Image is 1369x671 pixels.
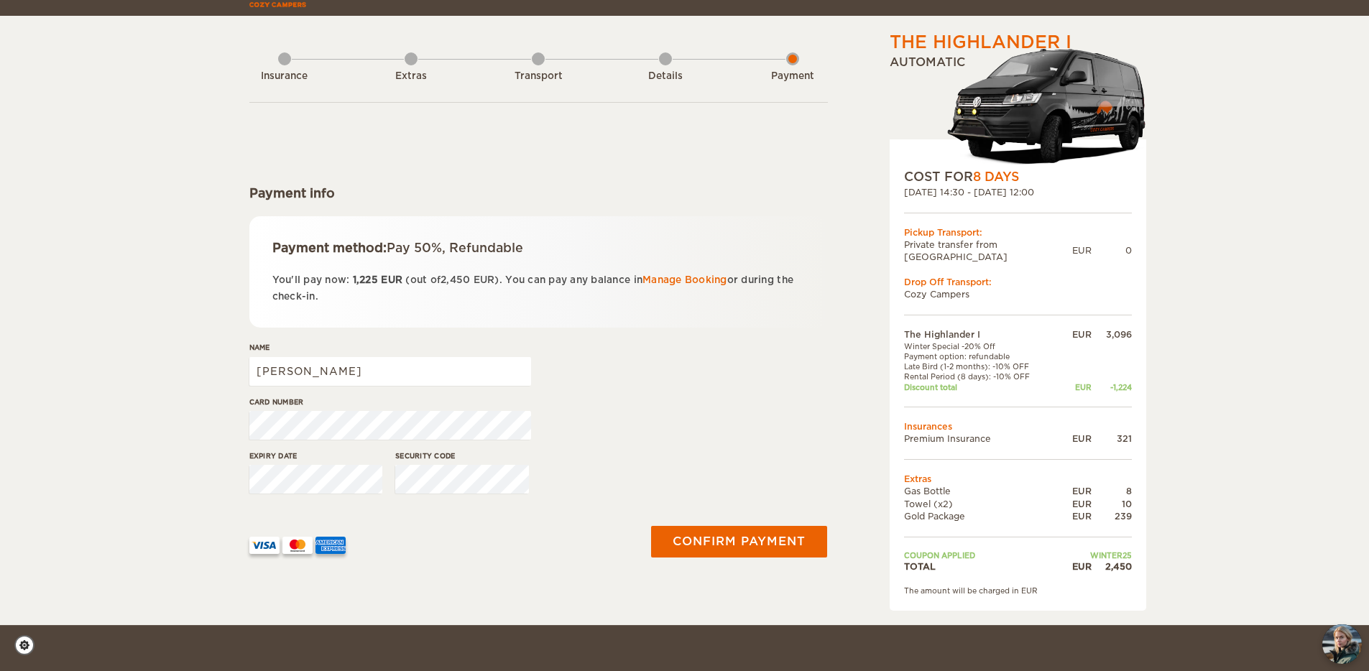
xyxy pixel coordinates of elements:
[1059,560,1092,573] div: EUR
[904,485,1059,497] td: Gas Bottle
[973,170,1019,184] span: 8 Days
[272,239,805,256] div: Payment method:
[626,70,705,83] div: Details
[1092,244,1132,256] div: 0
[1059,510,1092,522] div: EUR
[651,526,827,557] button: Confirm payment
[904,239,1072,263] td: Private transfer from [GEOGRAPHIC_DATA]
[904,186,1132,198] div: [DATE] 14:30 - [DATE] 12:00
[1092,432,1132,445] div: 321
[1092,485,1132,497] div: 8
[441,274,470,285] span: 2,450
[890,30,1071,55] div: The Highlander I
[1059,550,1132,560] td: WINTER25
[249,397,531,407] label: Card number
[1092,498,1132,510] div: 10
[904,328,1059,341] td: The Highlander I
[904,168,1132,185] div: COST FOR
[1059,328,1092,341] div: EUR
[904,361,1059,371] td: Late Bird (1-2 months): -10% OFF
[1092,560,1132,573] div: 2,450
[904,586,1132,596] div: The amount will be charged in EUR
[249,185,828,202] div: Payment info
[381,274,402,285] span: EUR
[499,70,578,83] div: Transport
[904,351,1059,361] td: Payment option: refundable
[245,70,324,83] div: Insurance
[1092,510,1132,522] div: 239
[474,274,495,285] span: EUR
[14,635,44,655] a: Cookie settings
[1059,382,1092,392] div: EUR
[904,371,1059,381] td: Rental Period (8 days): -10% OFF
[904,382,1059,392] td: Discount total
[904,276,1132,288] div: Drop Off Transport:
[904,473,1132,485] td: Extras
[904,550,1059,560] td: Coupon applied
[272,272,805,305] p: You'll pay now: (out of ). You can pay any balance in or during the check-in.
[1322,624,1362,664] img: Freyja at Cozy Campers
[890,55,1146,168] div: Automatic
[753,70,832,83] div: Payment
[395,450,529,461] label: Security code
[904,510,1059,522] td: Gold Package
[353,274,378,285] span: 1,225
[315,537,346,554] img: AMEX
[249,537,280,554] img: VISA
[1092,328,1132,341] div: 3,096
[249,342,531,353] label: Name
[282,537,313,554] img: mastercard
[904,226,1132,239] div: Pickup Transport:
[904,560,1059,573] td: TOTAL
[904,420,1132,432] td: Insurances
[1059,498,1092,510] div: EUR
[1322,624,1362,664] button: chat-button
[1059,432,1092,445] div: EUR
[1072,244,1092,256] div: EUR
[904,341,1059,351] td: Winter Special -20% Off
[904,498,1059,510] td: Towel (x2)
[904,288,1132,300] td: Cozy Campers
[642,274,727,285] a: Manage Booking
[372,70,451,83] div: Extras
[1092,382,1132,392] div: -1,224
[904,432,1059,445] td: Premium Insurance
[1059,485,1092,497] div: EUR
[249,450,383,461] label: Expiry date
[387,241,523,255] span: Pay 50%, Refundable
[947,42,1146,168] img: stor-stuttur-old-new-5.png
